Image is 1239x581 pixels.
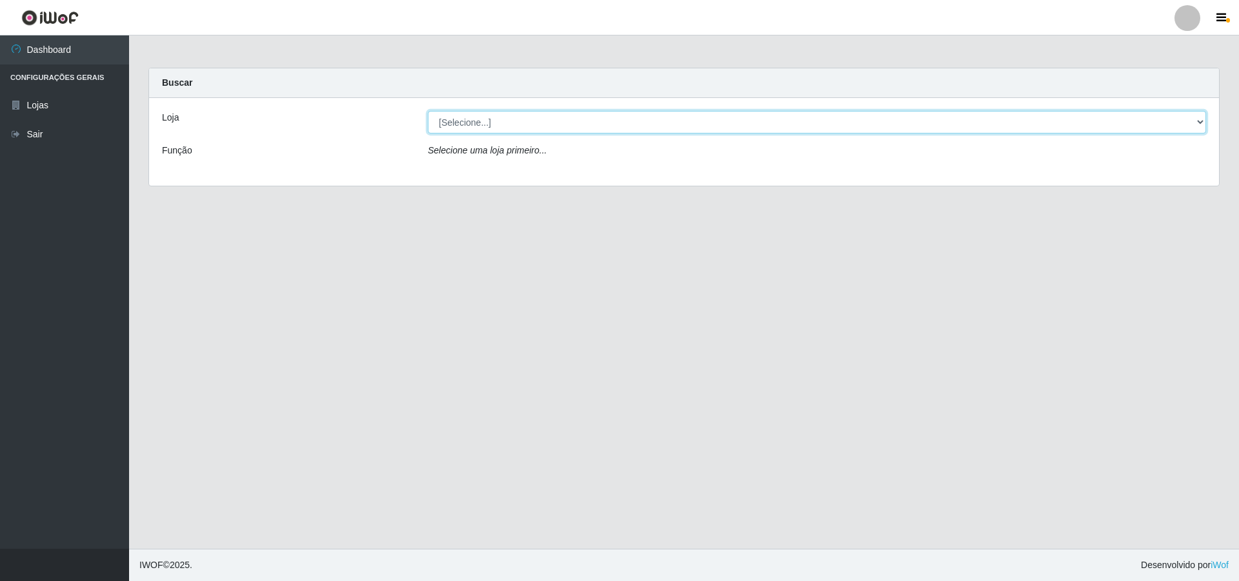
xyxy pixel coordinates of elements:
label: Loja [162,111,179,124]
span: Desenvolvido por [1141,558,1229,572]
strong: Buscar [162,77,192,88]
span: © 2025 . [139,558,192,572]
img: CoreUI Logo [21,10,79,26]
label: Função [162,144,192,157]
span: IWOF [139,560,163,570]
i: Selecione uma loja primeiro... [428,145,547,155]
a: iWof [1211,560,1229,570]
